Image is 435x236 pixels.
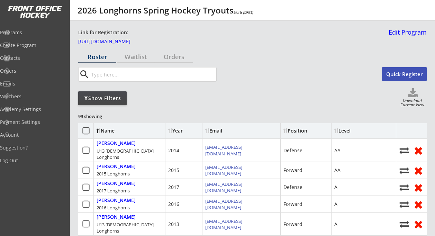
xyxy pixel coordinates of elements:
[205,218,242,230] a: [EMAIL_ADDRESS][DOMAIN_NAME]
[413,145,424,156] button: Remove from roster (no refund)
[117,54,155,60] div: Waitlist
[205,144,242,156] a: [EMAIL_ADDRESS][DOMAIN_NAME]
[283,147,302,154] div: Defense
[97,221,162,234] div: U13 [DEMOGRAPHIC_DATA] Longhorns
[78,95,127,102] div: Show Filters
[283,201,302,208] div: Forward
[78,39,147,47] a: [URL][DOMAIN_NAME]
[168,147,179,154] div: 2014
[205,128,268,133] div: Email
[399,183,409,192] button: Move player
[168,221,179,228] div: 2013
[399,200,409,209] button: Move player
[334,201,337,208] div: A
[413,165,424,176] button: Remove from roster (no refund)
[399,219,409,229] button: Move player
[334,147,341,154] div: AA
[78,29,129,36] div: Link for Registration:
[97,171,130,177] div: 2015 Longhorns
[168,167,179,174] div: 2015
[334,184,337,191] div: A
[155,54,193,60] div: Orders
[97,214,136,220] div: [PERSON_NAME]
[334,167,341,174] div: AA
[90,67,216,81] input: Type here...
[386,29,427,41] a: Edit Program
[413,199,424,210] button: Remove from roster (no refund)
[334,221,337,228] div: A
[283,221,302,228] div: Forward
[413,182,424,193] button: Remove from roster (no refund)
[334,128,393,133] div: Level
[413,219,424,229] button: Remove from roster (no refund)
[78,54,116,60] div: Roster
[283,167,302,174] div: Forward
[283,184,302,191] div: Defense
[168,128,199,133] div: Year
[205,198,242,210] a: [EMAIL_ADDRESS][DOMAIN_NAME]
[398,99,427,108] div: Download Current View
[283,128,328,133] div: Position
[234,10,253,15] em: Starts [DATE]
[8,6,62,18] img: FOH%20White%20Logo%20Transparent.png
[97,164,136,170] div: [PERSON_NAME]
[399,146,409,155] button: Move player
[97,181,136,187] div: [PERSON_NAME]
[168,184,179,191] div: 2017
[168,201,179,208] div: 2016
[97,188,130,194] div: 2017 Longhorns
[97,198,136,203] div: [PERSON_NAME]
[97,148,162,160] div: U13 [DEMOGRAPHIC_DATA] Longhorns
[205,181,242,193] a: [EMAIL_ADDRESS][DOMAIN_NAME]
[382,67,427,81] button: Quick Register
[97,128,153,133] div: Name
[78,113,128,119] div: 99 showing
[97,205,130,211] div: 2016 Longhorns
[97,140,136,146] div: [PERSON_NAME]
[205,164,242,176] a: [EMAIL_ADDRESS][DOMAIN_NAME]
[399,166,409,175] button: Move player
[78,6,253,15] div: 2026 Longhorns Spring Hockey Tryouts
[399,88,427,99] button: Click to download full roster. Your browser settings may try to block it, check your security set...
[79,69,90,80] button: search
